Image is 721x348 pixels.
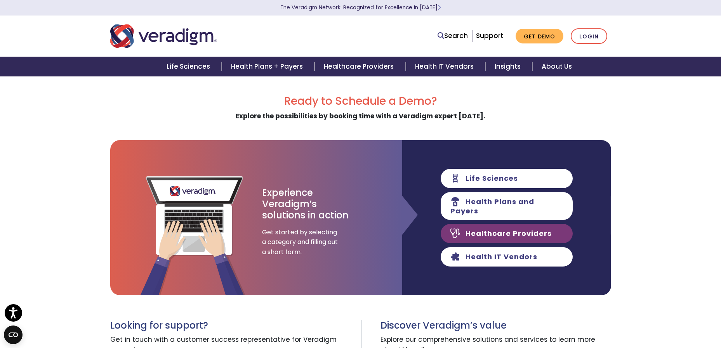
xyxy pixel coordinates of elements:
a: About Us [532,57,581,76]
a: Health Plans + Payers [222,57,314,76]
h2: Ready to Schedule a Demo? [110,95,611,108]
a: Get Demo [516,29,563,44]
a: The Veradigm Network: Recognized for Excellence in [DATE]Learn More [280,4,441,11]
a: Healthcare Providers [314,57,405,76]
h3: Discover Veradigm’s value [380,320,611,331]
img: Veradigm logo [110,23,217,49]
a: Search [438,31,468,41]
span: Get started by selecting a category and filling out a short form. [262,227,340,257]
h3: Experience Veradigm’s solutions in action [262,187,349,221]
a: Life Sciences [157,57,222,76]
strong: Explore the possibilities by booking time with a Veradigm expert [DATE]. [236,111,485,121]
button: Open CMP widget [4,325,23,344]
a: Health IT Vendors [406,57,485,76]
a: Login [571,28,607,44]
span: Learn More [438,4,441,11]
a: Insights [485,57,532,76]
h3: Looking for support? [110,320,355,331]
a: Support [476,31,503,40]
